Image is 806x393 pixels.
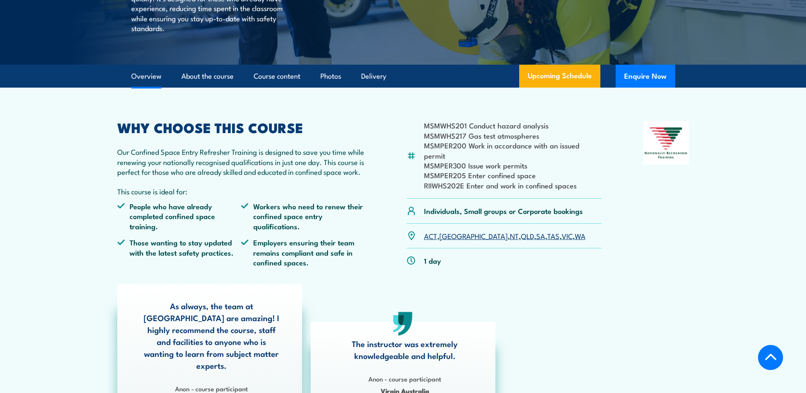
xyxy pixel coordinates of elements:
[510,231,519,241] a: NT
[117,201,241,231] li: People who have already completed confined space training.
[424,131,602,140] li: MSMWHS217 Gas test atmospheres
[519,65,600,88] a: Upcoming Schedule
[562,231,573,241] a: VIC
[175,384,248,393] strong: Anon - course participant
[142,300,281,371] p: As always, the team at [GEOGRAPHIC_DATA] are amazing! I highly recommend the course, staff and fa...
[424,120,602,130] li: MSMWHS201 Conduct hazard analysis
[181,65,234,88] a: About the course
[320,65,341,88] a: Photos
[361,65,386,88] a: Delivery
[424,140,602,160] li: MSMPER200 Work in accordance with an issued permit
[424,170,602,180] li: MSMPER205 Enter confined space
[616,65,675,88] button: Enquire Now
[368,374,441,383] strong: Anon - course participant
[117,121,365,133] h2: WHY CHOOSE THIS COURSE
[424,206,583,216] p: Individuals, Small groups or Corporate bookings
[117,237,241,267] li: Those wanting to stay updated with the latest safety practices.
[117,147,365,177] p: Our Confined Space Entry Refresher Training is designed to save you time while renewing your nati...
[643,121,689,165] img: Nationally Recognised Training logo.
[521,231,534,241] a: QLD
[336,338,474,362] p: The instructor was extremely knowledgeable and helpful.
[439,231,508,241] a: [GEOGRAPHIC_DATA]
[424,180,602,190] li: RIIWHS202E Enter and work in confined spaces
[241,201,365,231] li: Workers who need to renew their confined space entry qualifications.
[424,231,585,241] p: , , , , , , ,
[131,65,161,88] a: Overview
[575,231,585,241] a: WA
[424,231,437,241] a: ACT
[547,231,560,241] a: TAS
[117,186,365,196] p: This course is ideal for:
[254,65,300,88] a: Course content
[241,237,365,267] li: Employers ensuring their team remains compliant and safe in confined spaces.
[424,160,602,170] li: MSMPER300 Issue work permits
[424,256,441,265] p: 1 day
[536,231,545,241] a: SA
